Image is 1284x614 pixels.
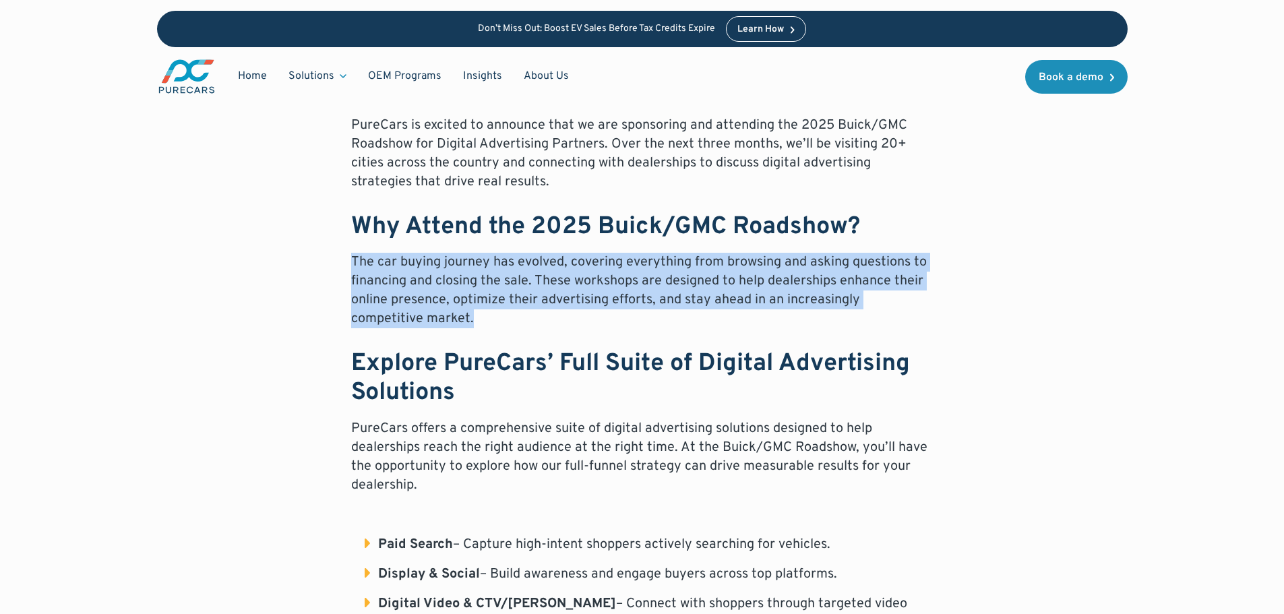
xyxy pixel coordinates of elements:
p: The car buying journey has evolved, covering everything from browsing and asking questions to fin... [351,253,934,328]
img: purecars logo [157,58,216,95]
p: ‍ [351,505,934,524]
p: PureCars is excited to announce that we are sponsoring and attending the 2025 Buick/GMC Roadshow ... [351,116,934,191]
div: Learn How [737,25,784,34]
div: Solutions [278,63,357,89]
strong: Digital Video & CTV/[PERSON_NAME] [378,595,616,613]
a: About Us [513,63,580,89]
div: Solutions [288,69,334,84]
strong: Explore PureCars’ Full Suite of Digital Advertising Solutions [351,348,910,408]
li: – Capture high-intent shoppers actively searching for vehicles. [365,535,934,554]
a: OEM Programs [357,63,452,89]
strong: Why Attend the 2025 Buick/GMC Roadshow? [351,212,860,243]
li: – Build awareness and engage buyers across top platforms. [365,565,934,584]
div: Book a demo [1039,72,1103,83]
a: main [157,58,216,95]
a: Home [227,63,278,89]
p: PureCars offers a comprehensive suite of digital advertising solutions designed to help dealershi... [351,419,934,495]
p: Don’t Miss Out: Boost EV Sales Before Tax Credits Expire [478,24,715,35]
a: Learn How [726,16,806,42]
a: Insights [452,63,513,89]
strong: Paid Search [378,536,453,553]
strong: Display & Social [378,565,480,583]
a: Book a demo [1025,60,1128,94]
